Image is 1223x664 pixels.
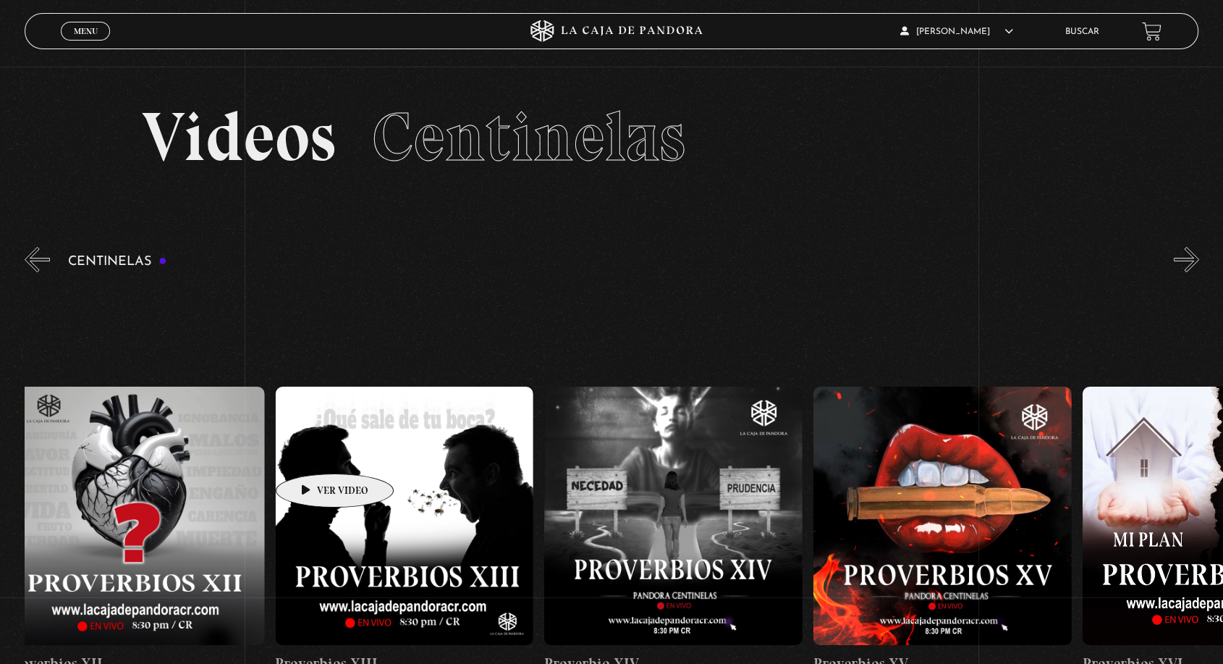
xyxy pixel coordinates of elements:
a: View your shopping cart [1142,22,1161,41]
span: Centinelas [372,96,685,178]
h2: Videos [142,103,1081,172]
h3: Centinelas [68,255,167,269]
button: Previous [25,247,50,272]
button: Next [1174,247,1199,272]
span: Cerrar [69,39,103,49]
span: [PERSON_NAME] [900,28,1012,36]
span: Menu [74,27,98,35]
a: Buscar [1065,28,1099,36]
